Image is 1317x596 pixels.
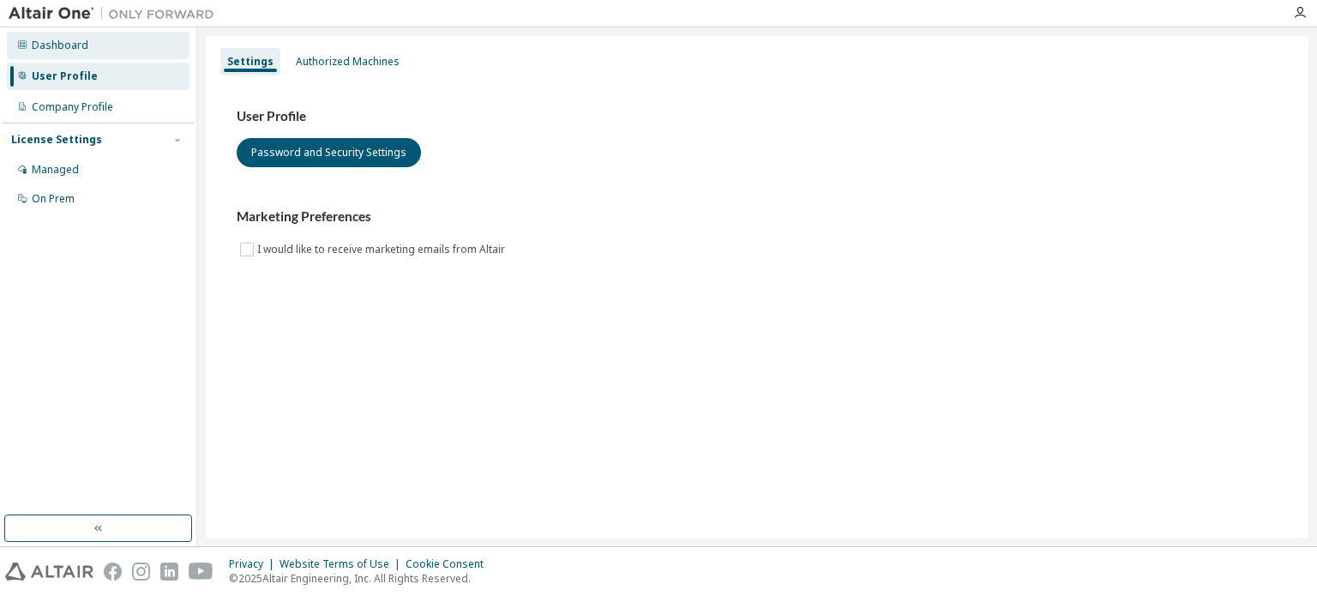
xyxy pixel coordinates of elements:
[9,5,223,22] img: Altair One
[296,55,400,69] div: Authorized Machines
[32,69,98,83] div: User Profile
[5,563,93,581] img: altair_logo.svg
[32,192,75,206] div: On Prem
[229,557,280,571] div: Privacy
[132,563,150,581] img: instagram.svg
[237,138,421,167] button: Password and Security Settings
[237,108,1278,125] h3: User Profile
[32,39,88,52] div: Dashboard
[189,563,213,581] img: youtube.svg
[32,163,79,177] div: Managed
[104,563,122,581] img: facebook.svg
[280,557,406,571] div: Website Terms of Use
[406,557,494,571] div: Cookie Consent
[229,571,494,586] p: © 2025 Altair Engineering, Inc. All Rights Reserved.
[11,133,102,147] div: License Settings
[227,55,274,69] div: Settings
[32,100,113,114] div: Company Profile
[257,239,508,260] label: I would like to receive marketing emails from Altair
[237,208,1278,226] h3: Marketing Preferences
[160,563,178,581] img: linkedin.svg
